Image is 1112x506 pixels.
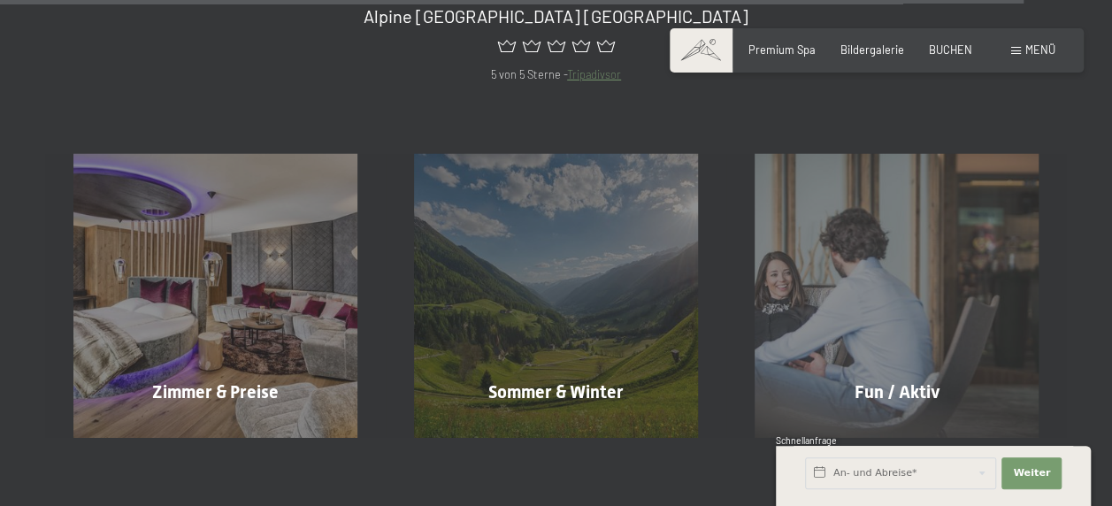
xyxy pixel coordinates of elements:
span: Zimmer & Preise [152,381,279,402]
span: Schnellanfrage [776,435,837,446]
span: Alpine [GEOGRAPHIC_DATA] [GEOGRAPHIC_DATA] [364,5,748,27]
a: Wellnesshotel Südtirol SCHWARZENSTEIN - Wellnessurlaub in den Alpen, Wandern und Wellness Fun / A... [726,154,1067,438]
span: Menü [1025,42,1055,57]
span: Fun / Aktiv [854,381,939,402]
p: 5 von 5 Sterne - [73,65,1039,83]
a: Bildergalerie [840,42,904,57]
a: Wellnesshotel Südtirol SCHWARZENSTEIN - Wellnessurlaub in den Alpen, Wandern und Wellness Zimmer ... [45,154,386,438]
a: Wellnesshotel Südtirol SCHWARZENSTEIN - Wellnessurlaub in den Alpen, Wandern und Wellness Sommer ... [386,154,726,438]
span: Sommer & Winter [488,381,624,402]
a: Tripadivsor [567,67,621,81]
a: BUCHEN [929,42,972,57]
span: Weiter [1013,466,1050,480]
a: Premium Spa [748,42,816,57]
button: Weiter [1001,457,1062,489]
